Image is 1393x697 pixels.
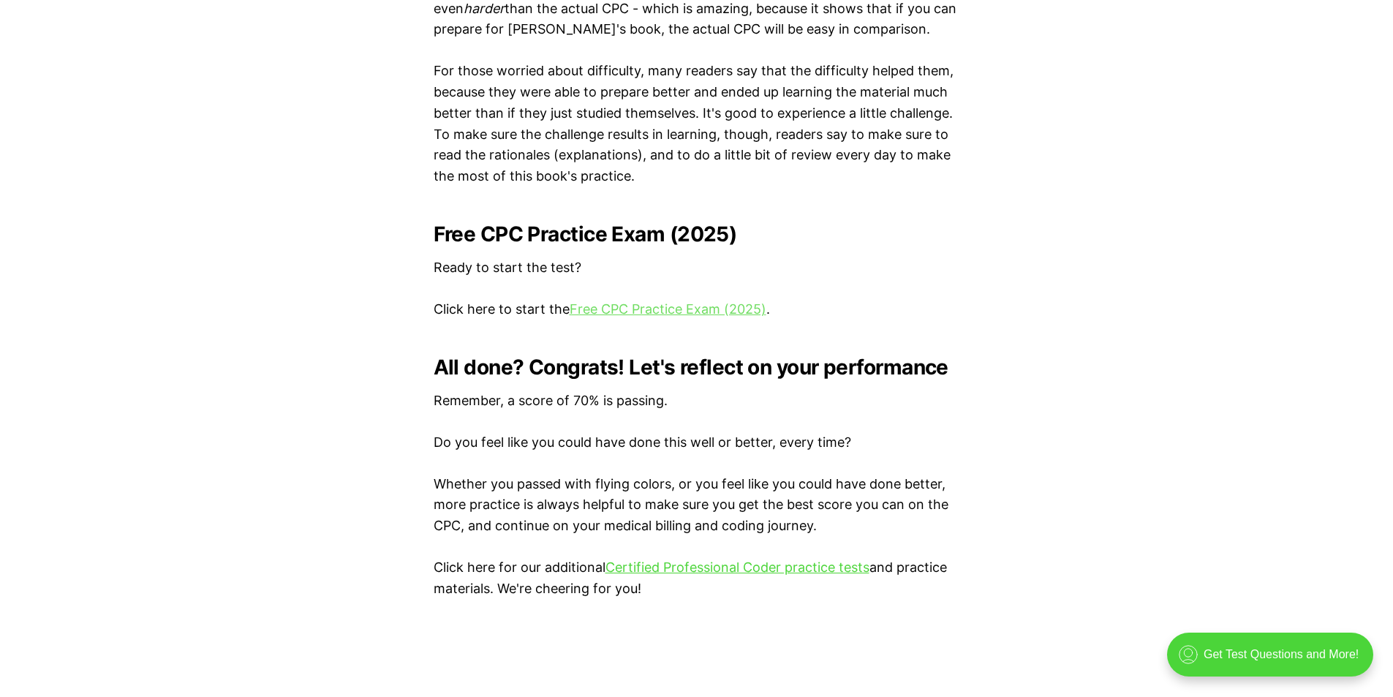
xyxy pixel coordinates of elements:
p: Remember, a score of 70% is passing. [434,391,960,412]
a: Free CPC Practice Exam (2025) [570,301,766,317]
p: For those worried about difficulty, many readers say that the difficulty helped them, because the... [434,61,960,187]
p: Do you feel like you could have done this well or better, every time? [434,432,960,453]
em: harder [464,1,505,16]
iframe: portal-trigger [1155,625,1393,697]
p: Click here to start the . [434,299,960,320]
p: Whether you passed with flying colors, or you feel like you could have done better, more practice... [434,474,960,537]
p: Click here for our additional and practice materials. We're cheering for you! [434,557,960,600]
h2: All done? Congrats! Let's reflect on your performance [434,355,960,379]
p: Ready to start the test? [434,257,960,279]
h2: Free CPC Practice Exam (2025) [434,222,960,246]
a: Certified Professional Coder practice tests [605,560,869,575]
